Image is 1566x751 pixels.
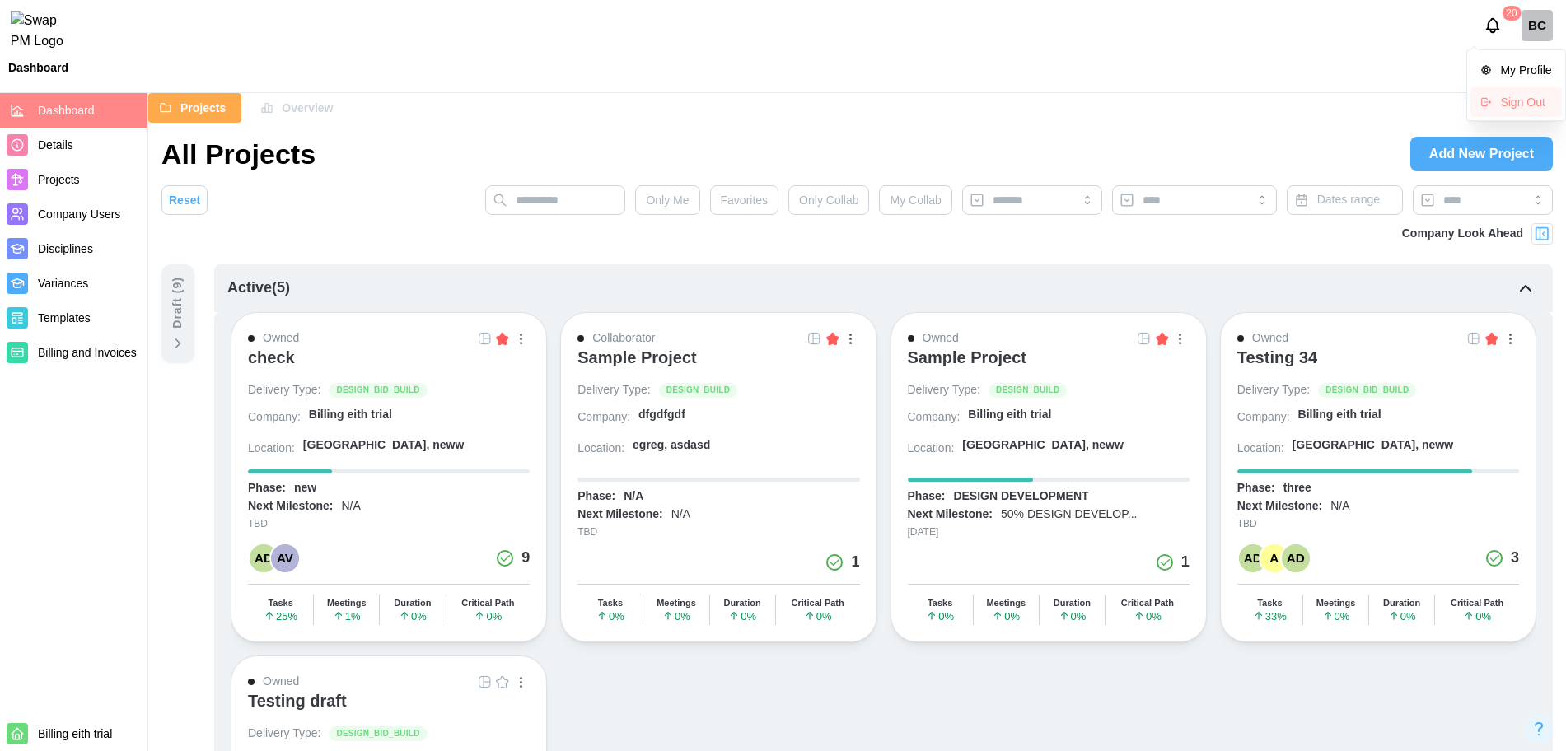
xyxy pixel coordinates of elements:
div: [GEOGRAPHIC_DATA], neww [303,437,465,454]
span: DESIGN_BID_BUILD [336,727,419,740]
div: N/A [624,488,643,505]
span: 0 % [804,610,832,622]
img: Grid Icon [1138,332,1151,345]
div: Owned [263,329,299,348]
div: TBD [1237,516,1519,532]
div: Critical Path [1451,598,1503,609]
div: Phase: [577,488,615,505]
div: Collaborator [592,329,655,348]
div: DESIGN DEVELOPMENT [953,488,1088,505]
div: [DATE] [908,525,1190,540]
div: AD [1239,544,1267,572]
div: [GEOGRAPHIC_DATA], neww [1293,437,1454,454]
div: Owned [923,329,959,348]
h1: All Projects [161,136,316,172]
span: Only Collab [799,186,858,214]
div: Location: [908,441,955,457]
div: Owned [263,673,299,691]
div: Phase: [1237,480,1275,497]
img: Filled Star [826,332,839,345]
div: N/A [341,498,360,515]
img: Empty Star [496,675,509,688]
div: Phase: [248,480,286,497]
span: DESIGN_BUILD [666,384,730,397]
span: Dashboard [38,104,95,117]
div: Company: [908,409,961,426]
button: Open Project Grid [1135,329,1153,348]
div: Delivery Type: [577,382,650,399]
img: Swap PM Logo [11,11,77,52]
div: Critical Path [461,598,514,609]
div: Billing check [1466,49,1565,122]
div: Company: [1237,409,1290,426]
div: egreg, asdasd [633,437,710,454]
div: 50% DESIGN DEVELOP... [1001,506,1137,523]
span: 0 % [474,610,502,622]
div: 3 [1511,547,1519,570]
div: My Profile [1500,62,1551,80]
div: Duration [394,598,431,609]
div: Phase: [908,488,946,505]
span: Variances [38,277,88,290]
div: Duration [1054,598,1091,609]
div: Billing eith trial [1298,407,1381,423]
span: Details [38,138,73,152]
div: Testing draft [248,691,347,711]
div: Next Milestone: [908,506,993,523]
button: Open Project Grid [806,329,824,348]
span: Favorites [721,186,769,214]
img: Grid Icon [808,332,821,345]
img: Grid Icon [1467,332,1480,345]
div: AV [271,544,299,572]
div: Billing eith trial [309,407,392,423]
div: 1 [1181,551,1190,574]
div: Tasks [268,598,292,609]
div: Meetings [986,598,1026,609]
div: TBD [248,516,530,532]
div: three [1283,480,1311,497]
span: 0 % [926,610,954,622]
div: Delivery Type: [908,382,980,399]
div: Tasks [928,598,952,609]
div: BC [1522,10,1553,41]
img: Filled Star [1156,332,1169,345]
img: Filled Star [496,332,509,345]
span: My Collab [890,186,941,214]
span: 0 % [1134,610,1162,622]
div: Critical Path [1121,598,1174,609]
span: Reset [169,186,200,214]
div: check [248,348,295,367]
div: AD [1282,544,1310,572]
div: Next Milestone: [248,498,333,515]
div: N/A [1330,498,1349,515]
div: 9 [521,547,530,570]
span: 0 % [728,610,756,622]
span: Company Users [38,208,120,221]
div: Billing eith trial [968,407,1051,423]
div: Company: [577,409,630,426]
span: 33 % [1253,610,1287,622]
span: 25 % [264,610,297,622]
div: Meetings [1316,598,1356,609]
img: Project Look Ahead Button [1534,226,1550,242]
span: Dates range [1317,193,1380,206]
div: TBD [577,525,859,540]
span: 0 % [1388,610,1416,622]
span: Projects [180,94,226,122]
div: N/A [671,506,690,523]
div: Sign Out [1500,96,1551,109]
div: Location: [248,441,295,457]
button: Open Project Grid [1465,329,1483,348]
div: 1 [851,551,859,574]
div: Delivery Type: [248,382,320,399]
span: 0 % [992,610,1020,622]
span: 0 % [1059,610,1087,622]
div: Delivery Type: [248,725,320,742]
span: 0 % [596,610,624,622]
div: Dashboard [8,62,68,73]
div: AD [250,544,278,572]
button: Open Project Grid [475,329,493,348]
div: Duration [1383,598,1420,609]
div: Next Milestone: [577,506,662,523]
span: 0 % [1463,610,1491,622]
